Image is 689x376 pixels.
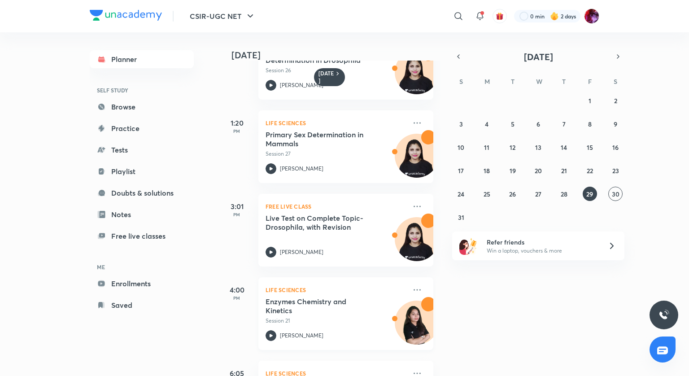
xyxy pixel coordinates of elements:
[535,166,542,175] abbr: August 20, 2025
[561,143,567,152] abbr: August 14, 2025
[583,140,597,154] button: August 15, 2025
[510,143,515,152] abbr: August 12, 2025
[608,187,623,201] button: August 30, 2025
[266,214,377,232] h5: Live Test on Complete Topic- Drosophila, with Revision
[480,187,494,201] button: August 25, 2025
[557,140,571,154] button: August 14, 2025
[219,201,255,212] h5: 3:01
[90,259,194,275] h6: ME
[480,117,494,131] button: August 4, 2025
[266,201,406,212] p: FREE LIVE CLASS
[484,190,490,198] abbr: August 25, 2025
[485,120,488,128] abbr: August 4, 2025
[608,117,623,131] button: August 9, 2025
[561,190,567,198] abbr: August 28, 2025
[266,66,406,74] p: Session 26
[583,93,597,108] button: August 1, 2025
[90,50,194,68] a: Planner
[550,12,559,21] img: streak
[280,81,323,89] p: [PERSON_NAME]
[231,50,442,61] h4: [DATE]
[484,166,490,175] abbr: August 18, 2025
[562,77,566,86] abbr: Thursday
[459,120,463,128] abbr: August 3, 2025
[90,227,194,245] a: Free live classes
[583,117,597,131] button: August 8, 2025
[458,213,464,222] abbr: August 31, 2025
[90,98,194,116] a: Browse
[90,184,194,202] a: Doubts & solutions
[219,284,255,295] h5: 4:00
[458,190,464,198] abbr: August 24, 2025
[487,247,597,255] p: Win a laptop, vouchers & more
[219,118,255,128] h5: 1:20
[612,143,619,152] abbr: August 16, 2025
[266,284,406,295] p: Life Sciences
[587,166,593,175] abbr: August 22, 2025
[454,117,468,131] button: August 3, 2025
[266,150,406,158] p: Session 27
[531,187,545,201] button: August 27, 2025
[465,50,612,63] button: [DATE]
[608,93,623,108] button: August 2, 2025
[536,120,540,128] abbr: August 6, 2025
[318,70,334,84] h6: [DATE]
[535,143,541,152] abbr: August 13, 2025
[511,120,515,128] abbr: August 5, 2025
[219,295,255,301] p: PM
[458,166,464,175] abbr: August 17, 2025
[484,77,490,86] abbr: Monday
[614,96,617,105] abbr: August 2, 2025
[584,9,599,24] img: Bidhu Bhushan
[395,222,438,265] img: Avatar
[535,190,541,198] abbr: August 27, 2025
[588,77,592,86] abbr: Friday
[506,140,520,154] button: August 12, 2025
[184,7,261,25] button: CSIR-UGC NET
[454,210,468,224] button: August 31, 2025
[280,332,323,340] p: [PERSON_NAME]
[90,162,194,180] a: Playlist
[266,118,406,128] p: Life Sciences
[536,77,542,86] abbr: Wednesday
[614,77,617,86] abbr: Saturday
[90,296,194,314] a: Saved
[280,165,323,173] p: [PERSON_NAME]
[511,77,515,86] abbr: Tuesday
[484,143,489,152] abbr: August 11, 2025
[531,117,545,131] button: August 6, 2025
[480,140,494,154] button: August 11, 2025
[480,163,494,178] button: August 18, 2025
[454,163,468,178] button: August 17, 2025
[509,190,516,198] abbr: August 26, 2025
[266,317,406,325] p: Session 21
[557,117,571,131] button: August 7, 2025
[90,275,194,293] a: Enrollments
[493,9,507,23] button: avatar
[589,96,591,105] abbr: August 1, 2025
[219,212,255,217] p: PM
[90,205,194,223] a: Notes
[496,12,504,20] img: avatar
[266,297,377,315] h5: Enzymes Chemistry and Kinetics
[557,163,571,178] button: August 21, 2025
[90,10,162,21] img: Company Logo
[454,187,468,201] button: August 24, 2025
[583,187,597,201] button: August 29, 2025
[588,120,592,128] abbr: August 8, 2025
[266,130,377,148] h5: Primary Sex Determination in Mammals
[510,166,516,175] abbr: August 19, 2025
[583,163,597,178] button: August 22, 2025
[531,163,545,178] button: August 20, 2025
[587,143,593,152] abbr: August 15, 2025
[531,140,545,154] button: August 13, 2025
[459,77,463,86] abbr: Sunday
[563,120,566,128] abbr: August 7, 2025
[90,10,162,23] a: Company Logo
[458,143,464,152] abbr: August 10, 2025
[395,306,438,349] img: Avatar
[280,248,323,256] p: [PERSON_NAME]
[506,117,520,131] button: August 5, 2025
[395,55,438,98] img: Avatar
[506,163,520,178] button: August 19, 2025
